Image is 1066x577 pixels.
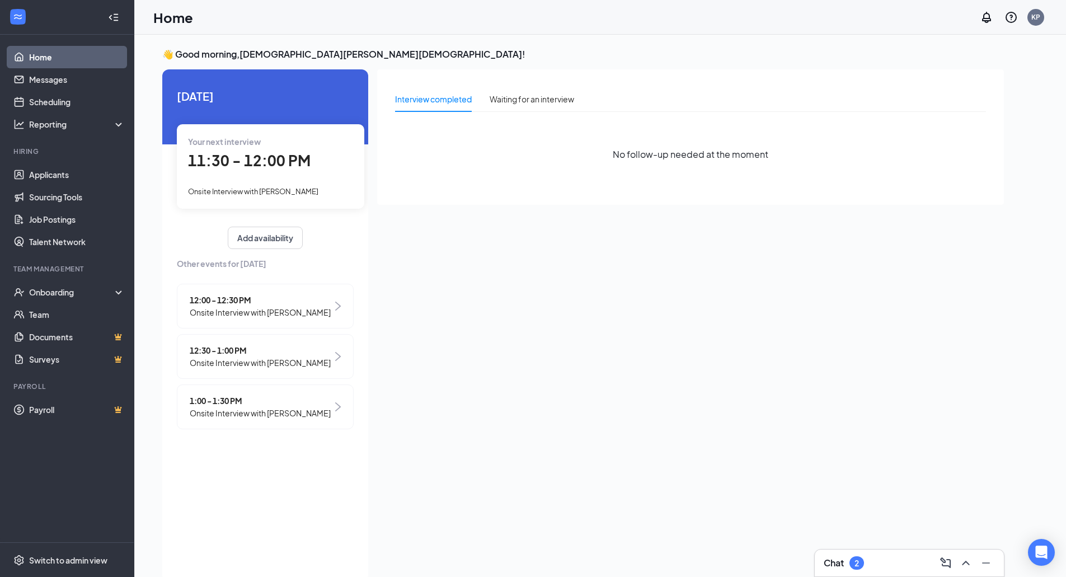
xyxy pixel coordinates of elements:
div: Open Intercom Messenger [1028,539,1055,566]
a: Job Postings [29,208,125,231]
svg: Minimize [979,556,993,570]
svg: WorkstreamLogo [12,11,24,22]
a: Team [29,303,125,326]
button: Minimize [977,554,995,572]
span: No follow-up needed at the moment [613,147,768,161]
a: Scheduling [29,91,125,113]
svg: QuestionInfo [1004,11,1018,24]
a: Sourcing Tools [29,186,125,208]
div: Onboarding [29,287,115,298]
a: Messages [29,68,125,91]
a: Talent Network [29,231,125,253]
svg: Notifications [980,11,993,24]
a: Applicants [29,163,125,186]
button: Add availability [228,227,303,249]
a: DocumentsCrown [29,326,125,348]
span: [DATE] [177,87,354,105]
span: Onsite Interview with [PERSON_NAME] [190,407,331,419]
h3: Chat [824,557,844,569]
a: SurveysCrown [29,348,125,370]
div: Interview completed [395,93,472,105]
button: ComposeMessage [937,554,955,572]
div: Team Management [13,264,123,274]
span: Your next interview [188,137,261,147]
svg: Collapse [108,12,119,23]
div: Hiring [13,147,123,156]
span: Onsite Interview with [PERSON_NAME] [188,187,318,196]
h1: Home [153,8,193,27]
div: Switch to admin view [29,555,107,566]
span: 12:30 - 1:00 PM [190,344,331,356]
svg: ComposeMessage [939,556,952,570]
svg: Settings [13,555,25,566]
span: 1:00 - 1:30 PM [190,395,331,407]
div: KP [1031,12,1040,22]
span: 12:00 - 12:30 PM [190,294,331,306]
button: ChevronUp [957,554,975,572]
svg: ChevronUp [959,556,973,570]
span: Other events for [DATE] [177,257,354,270]
span: Onsite Interview with [PERSON_NAME] [190,356,331,369]
svg: UserCheck [13,287,25,298]
div: 2 [854,559,859,568]
svg: Analysis [13,119,25,130]
a: PayrollCrown [29,398,125,421]
div: Reporting [29,119,125,130]
span: 11:30 - 12:00 PM [188,151,311,170]
div: Waiting for an interview [490,93,574,105]
a: Home [29,46,125,68]
h3: 👋 Good morning, [DEMOGRAPHIC_DATA][PERSON_NAME][DEMOGRAPHIC_DATA] ! [162,48,1004,60]
span: Onsite Interview with [PERSON_NAME] [190,306,331,318]
div: Payroll [13,382,123,391]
